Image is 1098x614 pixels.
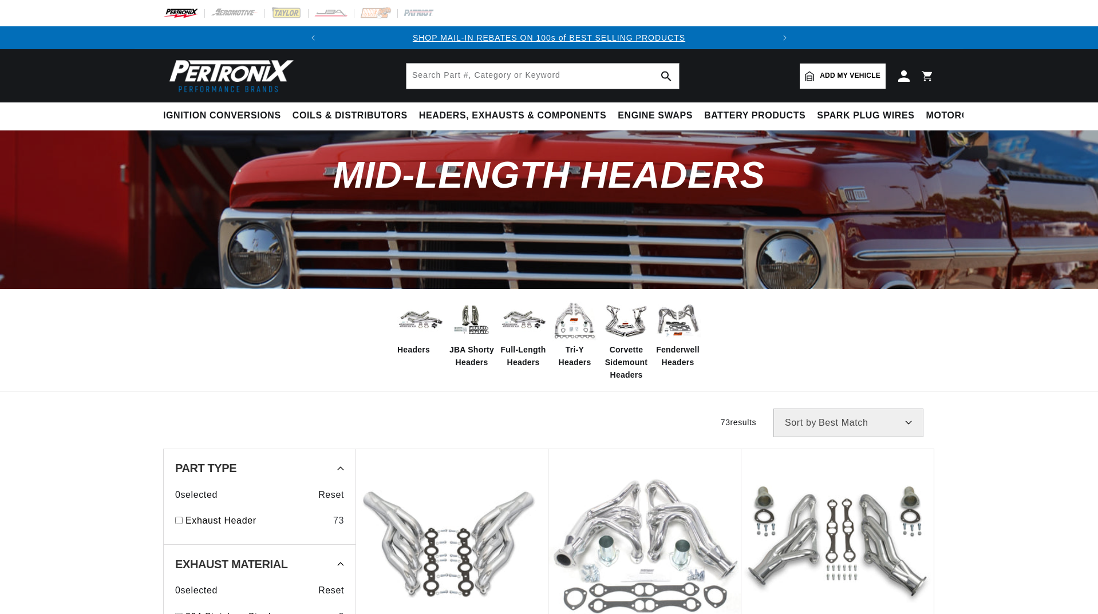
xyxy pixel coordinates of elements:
span: Add my vehicle [820,70,880,81]
summary: Ignition Conversions [163,102,287,129]
div: 1 of 2 [325,31,774,44]
slideshow-component: Translation missing: en.sections.announcements.announcement_bar [135,26,963,49]
span: 73 results [721,418,756,427]
img: Corvette Sidemount Headers [603,298,649,343]
span: 0 selected [175,583,218,598]
summary: Engine Swaps [612,102,698,129]
span: Corvette Sidemount Headers [603,343,649,382]
span: Full-Length Headers [500,343,546,369]
span: Motorcycle [926,110,994,122]
img: Full-Length Headers [500,302,546,338]
span: Tri-Y Headers [552,343,598,369]
button: Translation missing: en.sections.announcements.next_announcement [773,26,796,49]
summary: Battery Products [698,102,811,129]
a: JBA Shorty Headers JBA Shorty Headers [449,298,495,369]
button: search button [654,64,679,89]
select: Sort by [773,409,923,437]
span: Reset [318,583,344,598]
a: Exhaust Header [185,513,329,528]
img: Headers [397,302,443,338]
span: Sort by [785,418,816,427]
span: Fenderwell Headers [655,343,701,369]
a: Full-Length Headers Full-Length Headers [500,298,546,369]
a: Fenderwell Headers Fenderwell Headers [655,298,701,369]
summary: Coils & Distributors [287,102,413,129]
span: Part Type [175,462,236,474]
img: Fenderwell Headers [655,298,701,343]
a: SHOP MAIL-IN REBATES ON 100s of BEST SELLING PRODUCTS [413,33,685,42]
span: Mid-Length Headers [333,154,765,196]
a: Add my vehicle [800,64,886,89]
img: Pertronix [163,56,295,96]
span: 0 selected [175,488,218,502]
span: Battery Products [704,110,805,122]
a: Headers Headers [397,298,443,356]
span: Headers, Exhausts & Components [419,110,606,122]
span: Engine Swaps [618,110,693,122]
a: Corvette Sidemount Headers Corvette Sidemount Headers [603,298,649,382]
span: Headers [397,343,430,356]
div: 73 [333,513,344,528]
a: Tri-Y Headers Tri-Y Headers [552,298,598,369]
summary: Motorcycle [921,102,1000,129]
input: Search Part #, Category or Keyword [406,64,679,89]
div: Announcement [325,31,774,44]
span: Spark Plug Wires [817,110,914,122]
img: Tri-Y Headers [552,298,598,343]
span: Ignition Conversions [163,110,281,122]
span: Coils & Distributors [293,110,408,122]
span: JBA Shorty Headers [449,343,495,369]
button: Translation missing: en.sections.announcements.previous_announcement [302,26,325,49]
span: Reset [318,488,344,502]
summary: Headers, Exhausts & Components [413,102,612,129]
span: Exhaust Material [175,558,288,570]
img: JBA Shorty Headers [449,301,495,339]
summary: Spark Plug Wires [811,102,920,129]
